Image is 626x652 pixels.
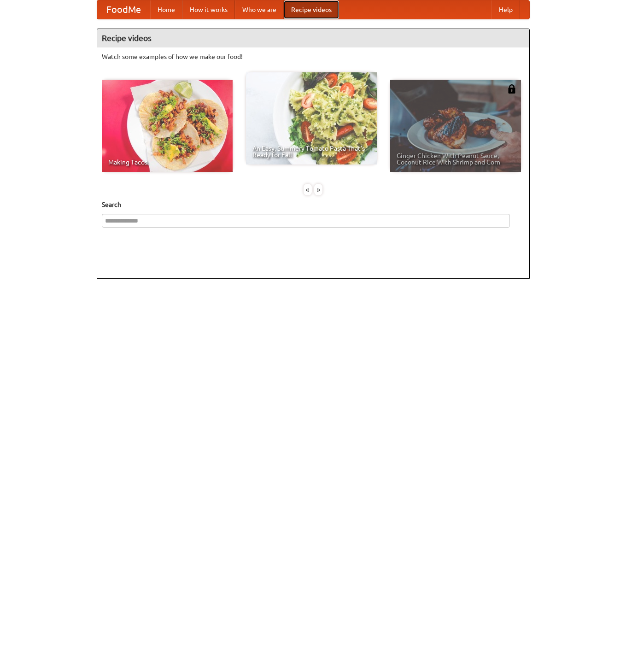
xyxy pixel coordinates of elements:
a: Recipe videos [284,0,339,19]
img: 483408.png [507,84,516,94]
a: An Easy, Summery Tomato Pasta That's Ready for Fall [246,72,377,164]
a: Who we are [235,0,284,19]
h5: Search [102,200,525,209]
span: Making Tacos [108,159,226,165]
div: » [314,184,322,195]
a: FoodMe [97,0,150,19]
a: Making Tacos [102,80,233,172]
a: Help [491,0,520,19]
div: « [304,184,312,195]
h4: Recipe videos [97,29,529,47]
p: Watch some examples of how we make our food! [102,52,525,61]
a: Home [150,0,182,19]
span: An Easy, Summery Tomato Pasta That's Ready for Fall [252,145,370,158]
a: How it works [182,0,235,19]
